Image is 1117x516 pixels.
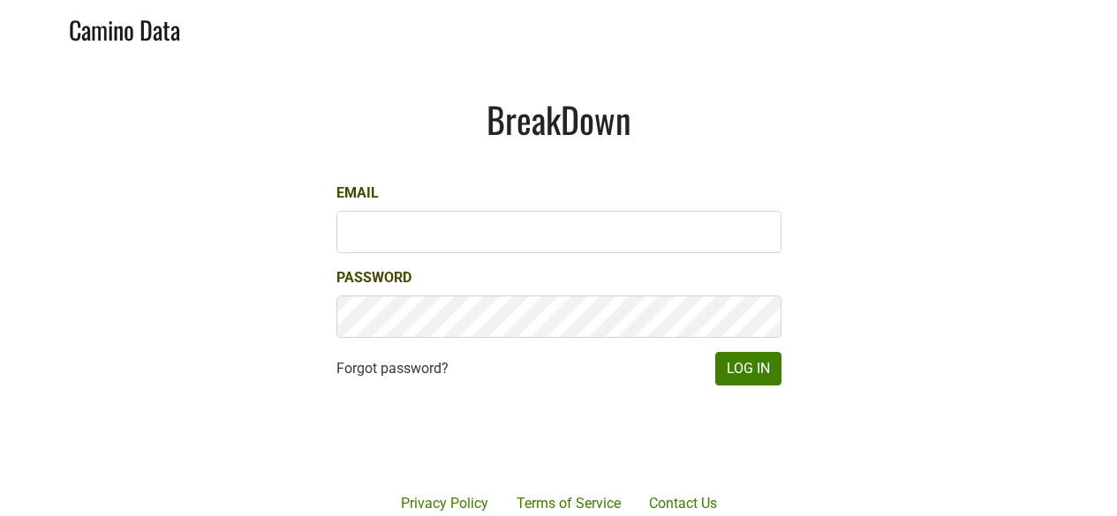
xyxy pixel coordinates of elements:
a: Camino Data [69,7,180,49]
button: Log In [715,352,781,385]
label: Email [336,183,379,204]
h1: BreakDown [336,98,781,140]
a: Forgot password? [336,358,449,379]
label: Password [336,267,411,288]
